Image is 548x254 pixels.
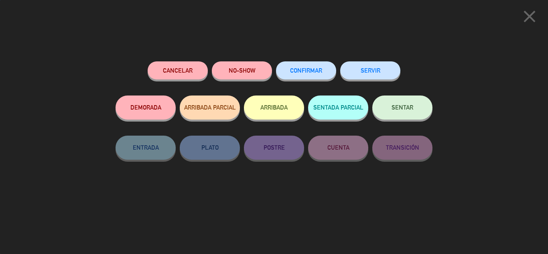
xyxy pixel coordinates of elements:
[290,67,322,74] span: CONFIRMAR
[244,96,304,120] button: ARRIBADA
[520,6,540,26] i: close
[244,136,304,160] button: POSTRE
[372,136,432,160] button: TRANSICIÓN
[372,96,432,120] button: SENTAR
[116,136,176,160] button: ENTRADA
[308,96,368,120] button: SENTADA PARCIAL
[517,6,542,30] button: close
[116,96,176,120] button: DEMORADA
[184,104,236,111] span: ARRIBADA PARCIAL
[148,61,208,79] button: Cancelar
[180,96,240,120] button: ARRIBADA PARCIAL
[308,136,368,160] button: CUENTA
[180,136,240,160] button: PLATO
[340,61,400,79] button: SERVIR
[212,61,272,79] button: NO-SHOW
[276,61,336,79] button: CONFIRMAR
[392,104,413,111] span: SENTAR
